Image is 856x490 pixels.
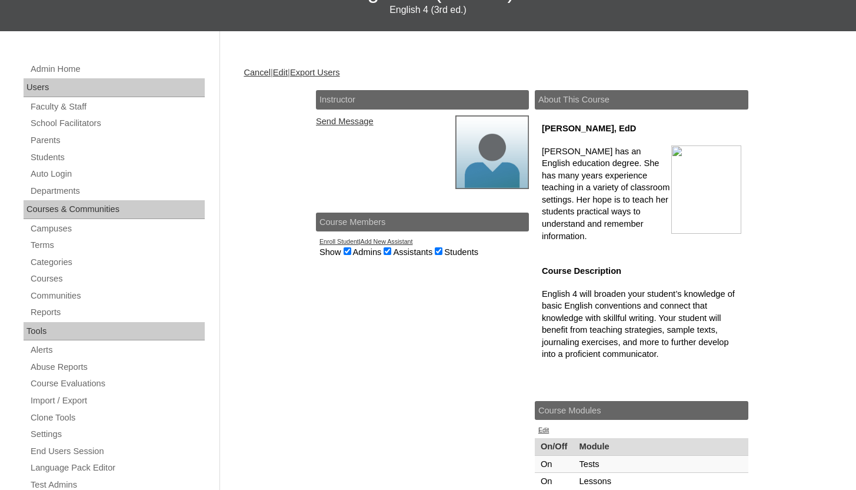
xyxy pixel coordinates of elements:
[6,4,850,16] div: English 4 (3rd ed.)
[535,456,574,474] td: On
[671,145,741,234] img: file_display.php
[29,167,205,181] a: Auto Login
[29,272,205,286] a: Courses
[29,221,205,236] a: Campuses
[535,438,574,456] td: On/Off
[29,238,205,253] a: Terms
[316,90,529,110] h2: Instructor
[535,90,748,110] h2: About This Course
[29,62,205,77] a: Admin Home
[29,427,205,442] a: Settings
[542,288,741,360] p: English 4 will broaden your student’s knowledge of basic English conventions and connect that kno...
[29,184,205,198] a: Departments
[319,238,359,245] a: Enroll Student
[316,117,374,126] a: Send Message
[290,68,340,77] a: Export Users
[316,213,529,232] h2: Course Members
[29,133,205,148] a: Parents
[542,266,621,276] strong: Course Description
[29,150,205,165] a: Students
[361,238,413,245] a: Add New Assistant
[29,461,205,475] a: Language Pack Editor
[273,68,288,77] a: Edit
[244,68,271,77] a: Cancel
[24,322,205,341] div: Tools
[29,376,205,391] a: Course Evaluations
[319,246,525,259] div: Show Admins Assistants Students
[24,78,205,97] div: Users
[29,410,205,425] a: Clone Tools
[29,444,205,459] a: End Users Session
[316,237,529,261] div: |
[542,145,741,242] p: [PERSON_NAME] has an English education degree. She has many years experience teaching in a variet...
[24,200,205,219] div: Courses & Communities
[29,100,205,114] a: Faculty & Staff
[29,343,205,357] a: Alerts
[244,67,826,79] div: | |
[538,426,549,433] a: Edit
[573,438,748,456] td: Module
[29,289,205,303] a: Communities
[535,401,748,421] h2: Course Modules
[29,360,205,375] a: Abuse Reports
[542,124,636,133] strong: [PERSON_NAME], EdD
[29,255,205,270] a: Categories
[29,116,205,131] a: School Facilitators
[29,305,205,320] a: Reports
[29,393,205,408] a: Import / Export
[573,456,748,474] td: Tests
